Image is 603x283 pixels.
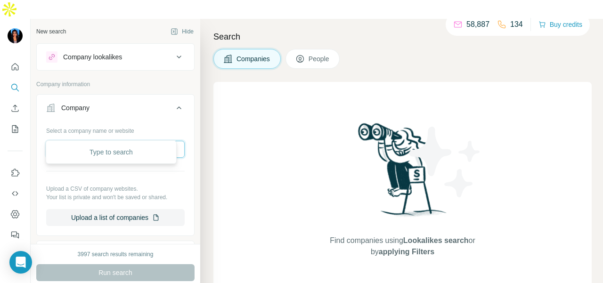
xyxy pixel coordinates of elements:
button: Quick start [8,58,23,75]
button: Upload a list of companies [46,209,185,226]
button: My lists [8,121,23,137]
p: Your list is private and won't be saved or shared. [46,193,185,202]
button: Feedback [8,226,23,243]
div: Company [61,103,90,113]
button: Search [8,79,23,96]
img: Avatar [8,28,23,43]
p: 134 [510,19,523,30]
div: Type to search [48,143,174,162]
span: applying Filters [379,248,434,256]
button: Buy credits [538,18,582,31]
button: Company lookalikes [37,46,194,68]
button: Dashboard [8,206,23,223]
button: Hide [164,24,200,39]
button: Enrich CSV [8,100,23,117]
div: Company lookalikes [63,52,122,62]
button: Company [37,97,194,123]
div: Select a company name or website [46,123,185,135]
p: Upload a CSV of company websites. [46,185,185,193]
span: Find companies using or by [327,235,478,258]
span: Companies [236,54,271,64]
h4: Search [213,30,592,43]
p: Company information [36,80,195,89]
span: People [309,54,330,64]
img: Surfe Illustration - Stars [403,120,488,204]
p: 58,887 [466,19,489,30]
button: Use Surfe on LinkedIn [8,164,23,181]
div: 3997 search results remaining [78,250,154,259]
div: Open Intercom Messenger [9,251,32,274]
button: Industry [37,243,194,266]
button: Use Surfe API [8,185,23,202]
span: Lookalikes search [403,236,469,244]
div: New search [36,27,66,36]
img: Surfe Illustration - Woman searching with binoculars [354,121,452,226]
